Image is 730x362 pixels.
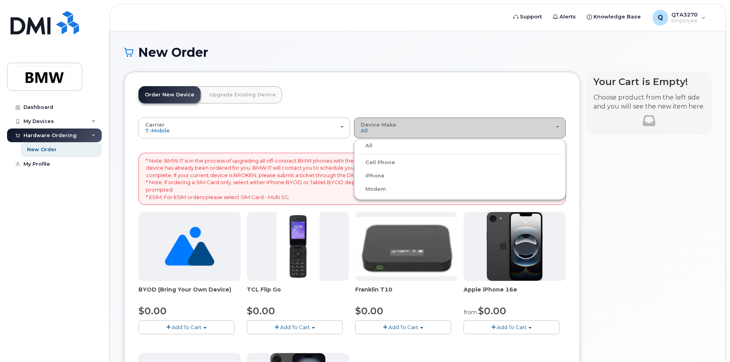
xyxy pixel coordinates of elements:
span: $0.00 [138,305,167,317]
span: Device Make [361,121,396,128]
img: TCL_FLIP_MODE.jpg [277,212,320,281]
button: Carrier T-Mobile [138,118,350,138]
img: iphone16e.png [487,212,543,281]
span: $0.00 [478,305,506,317]
span: Add To Cart [388,324,418,330]
button: Device Make All [354,118,566,138]
iframe: Messenger Launcher [696,328,724,356]
label: All [356,141,372,150]
h4: Your Cart is Empty! [593,76,705,87]
span: Add To Cart [280,324,310,330]
img: no_image_found-2caef05468ed5679b831cfe6fc140e25e0c280774317ffc20a367ab7fd17291e.png [165,212,214,281]
span: All [361,127,368,134]
button: Add To Cart [464,320,559,334]
img: t10.jpg [355,217,457,276]
span: Add To Cart [497,324,527,330]
span: T-Mobile [145,127,170,134]
div: Franklin T10 [355,286,457,301]
div: BYOD (Bring Your Own Device) [138,286,241,301]
button: Add To Cart [138,320,234,334]
h1: New Order [124,45,712,59]
p: * Note: BMW IT is in the process of upgrading all off-contract BMW phones with the all-new iPhone... [146,157,558,201]
div: Apple iPhone 16e [464,286,566,301]
label: Modem [356,185,386,194]
span: Carrier [145,121,165,128]
button: Add To Cart [355,320,451,334]
span: $0.00 [355,305,383,317]
button: Add To Cart [247,320,343,334]
label: iPhone [356,171,385,181]
div: TCL Flip Go [247,286,349,301]
p: Choose product from the left side and you will see the new item here. [593,93,705,111]
a: Upgrade Existing Device [203,86,282,103]
span: Add To Cart [172,324,201,330]
small: from [464,309,477,316]
label: Cell Phone [356,158,395,167]
a: Order New Device [138,86,201,103]
span: $0.00 [247,305,275,317]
